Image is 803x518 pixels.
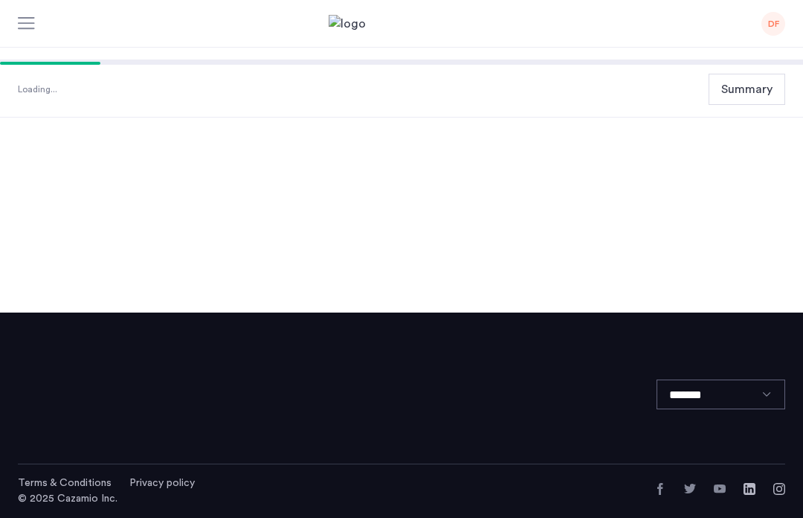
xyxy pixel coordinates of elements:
[744,483,755,495] a: LinkedIn
[654,483,666,495] a: Facebook
[657,380,785,409] select: Language select
[329,15,474,33] img: logo
[709,74,785,105] button: Summary
[329,15,474,33] a: Cazamio logo
[761,12,785,36] div: DF
[684,483,696,495] a: Twitter
[18,82,57,97] div: Loading...
[773,483,785,495] a: Instagram
[714,483,726,495] a: YouTube
[18,476,112,490] a: Terms and conditions
[129,476,195,490] a: Privacy policy
[18,493,117,504] span: © 2025 Cazamio Inc.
